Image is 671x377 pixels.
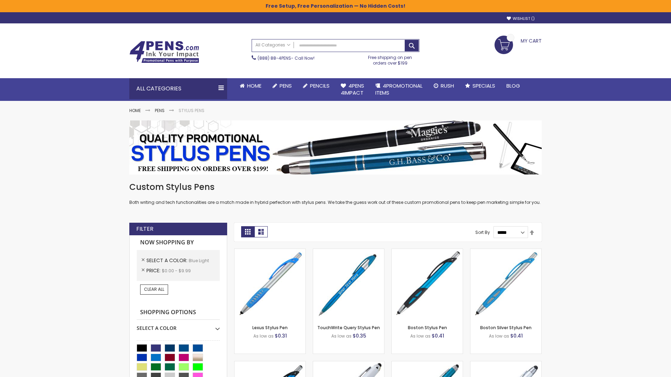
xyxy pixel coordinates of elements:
[129,41,199,63] img: 4Pens Custom Pens and Promotional Products
[137,320,220,332] div: Select A Color
[235,249,305,254] a: Lexus Stylus Pen-Blue - Light
[137,305,220,320] strong: Shopping Options
[375,82,423,96] span: 4PROMOTIONAL ITEMS
[129,182,542,206] div: Both writing and tech functionalities are a match made in hybrid perfection with stylus pens. We ...
[313,249,384,254] a: TouchWrite Query Stylus Pen-Blue Light
[146,257,189,264] span: Select A Color
[410,333,431,339] span: As low as
[280,82,292,89] span: Pens
[310,82,330,89] span: Pencils
[235,361,305,367] a: Lexus Metallic Stylus Pen-Blue - Light
[470,361,541,367] a: Silver Cool Grip Stylus Pen-Blue - Light
[475,229,490,235] label: Sort By
[317,325,380,331] a: TouchWrite Query Stylus Pen
[144,286,164,292] span: Clear All
[361,52,420,66] div: Free shipping on pen orders over $199
[408,325,447,331] a: Boston Stylus Pen
[506,82,520,89] span: Blog
[432,332,444,339] span: $0.41
[253,333,274,339] span: As low as
[489,333,509,339] span: As low as
[252,325,288,331] a: Lexus Stylus Pen
[331,333,352,339] span: As low as
[313,249,384,320] img: TouchWrite Query Stylus Pen-Blue Light
[179,108,204,113] strong: Stylus Pens
[155,108,165,113] a: Pens
[441,82,454,89] span: Rush
[313,361,384,367] a: Kimberly Logo Stylus Pens-LT-Blue
[275,332,287,339] span: $0.31
[297,78,335,94] a: Pencils
[129,78,227,99] div: All Categories
[247,82,261,89] span: Home
[189,258,209,264] span: Blue Light
[234,78,267,94] a: Home
[370,78,428,101] a: 4PROMOTIONALITEMS
[472,82,495,89] span: Specials
[392,361,463,367] a: Lory Metallic Stylus Pen-Blue - Light
[129,108,141,113] a: Home
[137,235,220,250] strong: Now Shopping by
[140,284,168,294] a: Clear All
[136,225,153,233] strong: Filter
[252,39,294,51] a: All Categories
[460,78,501,94] a: Specials
[470,249,541,254] a: Boston Silver Stylus Pen-Blue - Light
[341,82,364,96] span: 4Pens 4impact
[146,267,162,274] span: Price
[255,42,290,48] span: All Categories
[129,120,542,175] img: Stylus Pens
[428,78,460,94] a: Rush
[241,226,254,237] strong: Grid
[501,78,526,94] a: Blog
[392,249,463,320] img: Boston Stylus Pen-Blue - Light
[353,332,366,339] span: $0.35
[267,78,297,94] a: Pens
[258,55,291,61] a: (888) 88-4PENS
[235,249,305,320] img: Lexus Stylus Pen-Blue - Light
[470,249,541,320] img: Boston Silver Stylus Pen-Blue - Light
[129,182,542,193] h1: Custom Stylus Pens
[392,249,463,254] a: Boston Stylus Pen-Blue - Light
[507,16,535,21] a: Wishlist
[335,78,370,101] a: 4Pens4impact
[510,332,523,339] span: $0.41
[258,55,315,61] span: - Call Now!
[162,268,191,274] span: $0.00 - $9.99
[480,325,532,331] a: Boston Silver Stylus Pen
